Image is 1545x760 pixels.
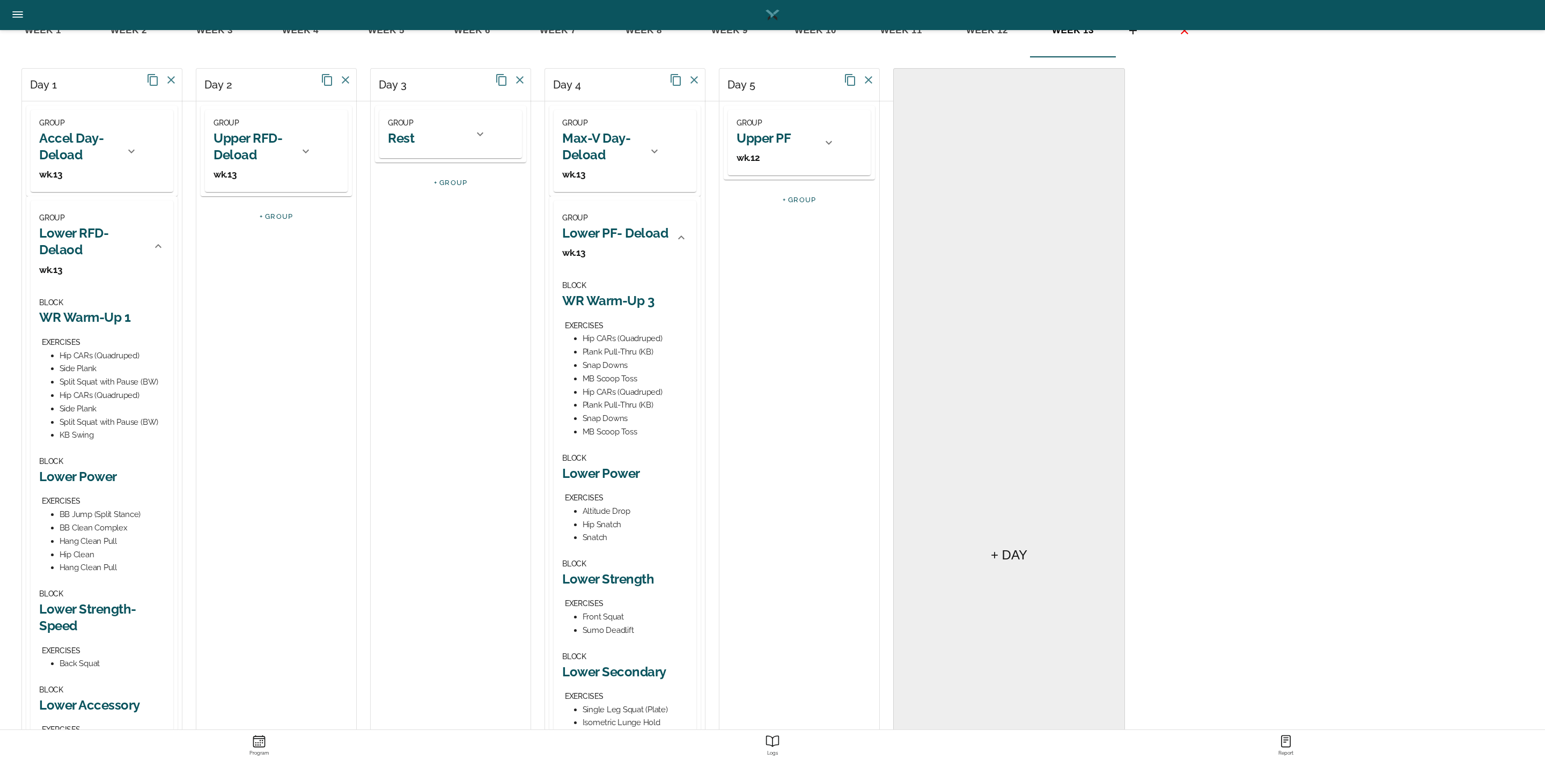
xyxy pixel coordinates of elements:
div: Single Leg Squat (Plate) [583,703,688,717]
div: EXERCISES [42,723,165,736]
span: week 11 [865,23,938,39]
h3: wk.13 [39,264,145,276]
div: Day 2 [196,69,428,101]
div: EXERCISES [565,597,688,610]
h2: Lower Accessory [39,697,165,713]
div: EXERCISES [42,495,165,508]
div: MB Scoop Toss [583,372,688,386]
span: BLOCK [562,454,586,462]
span: week 4 [264,23,337,39]
a: + GROUP [260,212,293,220]
div: Hip CARs (Quadruped) [583,386,688,399]
h2: Lower Strength [562,571,688,587]
div: Hang Clean Pull [60,561,165,574]
div: Snatch [583,531,688,544]
span: BLOCK [39,457,63,466]
div: GROUPAccel Day-Deloadwk.13 [31,110,146,192]
span: week 7 [521,23,594,39]
span: week 2 [92,23,165,39]
div: GROUPUpper RFD- Deloadwk.13 [205,110,321,192]
span: GROUP [562,213,588,222]
div: Hip CARs (Quadruped) [60,389,165,402]
a: + GROUP [783,196,816,204]
div: Isometric Lunge Hold [583,716,688,729]
div: GROUPMax-V Day- Deloadwk.13 [549,106,701,196]
div: Snap Downs [583,359,688,372]
a: ReportReport [1029,730,1543,760]
span: BLOCK [39,298,63,307]
h2: WR Warm-Up 3 [562,292,688,309]
div: EXERCISES [42,644,165,658]
div: EXERCISES [42,336,165,349]
div: Side Plank [60,362,165,375]
span: week 12 [951,23,1024,39]
span: BLOCK [562,652,586,661]
h3: wk.13 [562,247,668,259]
strong: Report [1032,750,1541,756]
span: GROUP [388,119,414,127]
span: week 10 [779,23,852,39]
div: EXERCISES [565,690,688,703]
span: GROUP [39,213,65,222]
span: BLOCK [39,685,63,694]
h2: Upper PF [737,130,791,146]
span: GROUP [737,119,762,127]
div: Hang Clean Pull [60,535,165,548]
span: GROUP [562,119,588,127]
h2: Upper RFD- Deload [214,130,293,163]
span: GROUP [39,119,65,127]
span: BLOCK [39,589,63,598]
h3: wk.13 [39,168,119,180]
img: Logo [764,7,781,23]
div: Plank Pull-Thru (KB) [583,345,688,359]
div: GROUPMax-V Day- Deloadwk.13 [554,110,669,192]
div: EXERCISES [565,491,688,505]
span: GROUP [214,119,239,127]
h2: Lower PF- Deload [562,225,668,241]
strong: Logs [518,750,1027,756]
div: GROUPUpper PFwk.12 [724,106,875,180]
div: Side Plank [60,402,165,416]
ion-icon: Report [1279,734,1293,748]
span: week 9 [693,23,766,39]
div: Day 5 [719,69,951,101]
div: Hip Snatch [583,518,688,532]
div: Split Squat with Pause (BW) [60,375,165,389]
div: GROUPRest [379,110,495,158]
div: Altitude Drop [583,505,688,518]
div: GROUPLower PF- Deloadwk.13 [554,201,696,275]
div: GROUPUpper PFwk.12 [728,110,844,175]
h5: + DAY [991,547,1027,564]
div: MB Scoop Toss [583,425,688,439]
strong: Program [4,750,513,756]
div: EXERCISES [565,319,688,333]
h2: Lower Secondary [562,663,688,680]
h2: Lower Power [562,465,688,482]
div: GROUPAccel Day-Deloadwk.13 [26,106,178,196]
a: ProgramProgram [2,730,516,760]
div: Plank Pull-Thru (KB) [583,399,688,412]
h2: Accel Day-Deload [39,130,119,163]
span: week 8 [607,23,680,39]
div: Snap Downs [583,412,688,425]
div: GROUPLower RFD-Delaodwk.13 [31,201,173,291]
span: week 3 [178,23,251,39]
a: + GROUP [434,179,468,187]
span: week 6 [436,23,509,39]
div: GROUPRest [375,106,526,163]
div: Back Squat [60,657,165,670]
h2: Lower Strength-Speed [39,601,165,634]
div: Day 4 [545,69,777,101]
div: Hip Clean [60,548,165,562]
h2: Rest [388,130,414,146]
span: BLOCK [562,281,586,290]
span: week 1 [6,23,79,39]
h3: wk.13 [562,168,642,180]
div: Front Squat [583,610,688,624]
ion-icon: Report [766,734,779,748]
h2: Max-V Day- Deload [562,130,642,163]
h3: wk.12 [737,152,791,164]
div: Hip CARs (Quadruped) [60,349,165,363]
span: week 5 [350,23,423,39]
h2: Lower RFD-Delaod [39,225,145,258]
